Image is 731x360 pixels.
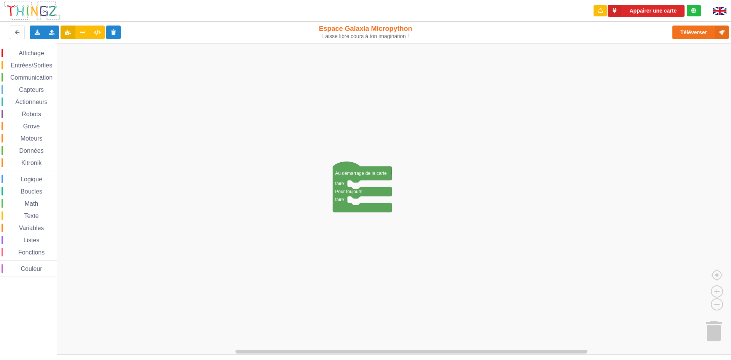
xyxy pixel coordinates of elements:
[18,86,45,93] span: Capteurs
[302,24,429,40] div: Espace Galaxia Micropython
[19,135,44,142] span: Moteurs
[18,147,45,154] span: Données
[9,74,54,81] span: Communication
[22,237,41,243] span: Listes
[17,249,46,256] span: Fonctions
[24,200,40,207] span: Math
[10,62,53,69] span: Entrées/Sorties
[3,1,61,21] img: thingz_logo.png
[687,5,701,16] div: Tu es connecté au serveur de création de Thingz
[19,188,43,195] span: Boucles
[608,5,685,17] button: Appairer une carte
[335,171,387,176] text: Au démarrage de la carte
[19,176,43,182] span: Logique
[713,7,726,15] img: gb.png
[335,181,344,186] text: faire
[23,213,40,219] span: Texte
[20,160,43,166] span: Kitronik
[22,123,41,130] span: Grove
[21,111,42,117] span: Robots
[20,266,43,272] span: Couleur
[302,33,429,40] div: Laisse libre cours à ton imagination !
[335,189,362,194] text: Pour toujours
[672,26,729,39] button: Téléverser
[14,99,49,105] span: Actionneurs
[18,225,45,231] span: Variables
[18,50,45,56] span: Affichage
[335,197,344,202] text: faire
